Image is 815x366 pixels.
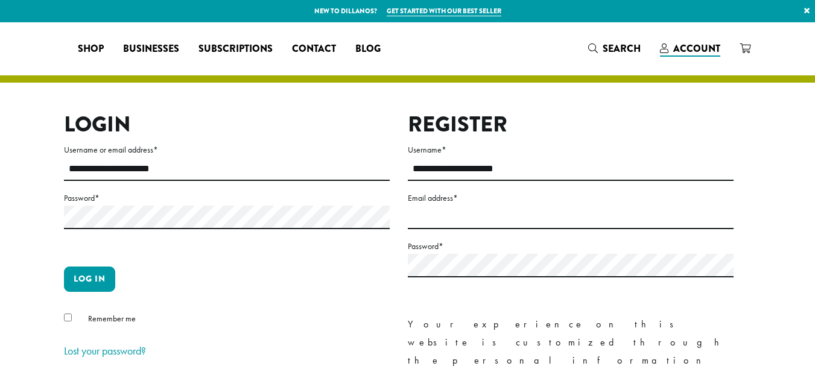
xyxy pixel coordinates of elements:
span: Businesses [123,42,179,57]
span: Contact [292,42,336,57]
a: Get started with our best seller [387,6,501,16]
span: Subscriptions [198,42,273,57]
span: Search [603,42,641,55]
a: Lost your password? [64,344,146,358]
label: Password [64,191,390,206]
h2: Register [408,112,734,137]
label: Password [408,239,734,254]
button: Log in [64,267,115,292]
a: Search [579,39,650,58]
h2: Login [64,112,390,137]
span: Remember me [88,313,136,324]
label: Username [408,142,734,157]
span: Shop [78,42,104,57]
label: Username or email address [64,142,390,157]
span: Blog [355,42,381,57]
a: Shop [68,39,113,58]
label: Email address [408,191,734,206]
span: Account [673,42,720,55]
